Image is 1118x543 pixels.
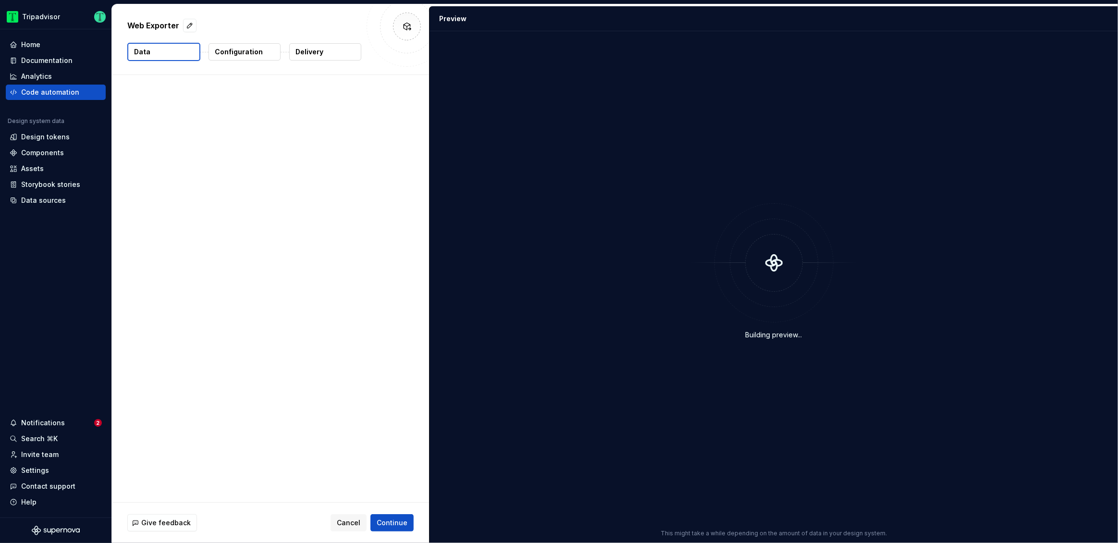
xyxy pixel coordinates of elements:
[439,14,467,24] div: Preview
[127,43,200,61] button: Data
[32,526,80,535] svg: Supernova Logo
[6,177,106,192] a: Storybook stories
[6,145,106,160] a: Components
[331,514,367,531] button: Cancel
[127,514,197,531] button: Give feedback
[21,481,75,491] div: Contact support
[6,53,106,68] a: Documentation
[21,418,65,428] div: Notifications
[21,56,73,65] div: Documentation
[746,330,802,340] div: Building preview...
[21,164,44,173] div: Assets
[21,466,49,475] div: Settings
[21,196,66,205] div: Data sources
[21,40,40,49] div: Home
[6,69,106,84] a: Analytics
[6,37,106,52] a: Home
[6,415,106,431] button: Notifications2
[21,497,37,507] div: Help
[2,6,110,27] button: TripadvisorThomas Dittmer
[6,479,106,494] button: Contact support
[215,47,263,57] p: Configuration
[6,161,106,176] a: Assets
[21,87,79,97] div: Code automation
[127,20,179,31] p: Web Exporter
[94,419,102,427] span: 2
[134,47,150,57] p: Data
[141,518,191,528] span: Give feedback
[21,72,52,81] div: Analytics
[21,148,64,158] div: Components
[295,47,323,57] p: Delivery
[337,518,360,528] span: Cancel
[6,129,106,145] a: Design tokens
[21,434,58,444] div: Search ⌘K
[370,514,414,531] button: Continue
[22,12,60,22] div: Tripadvisor
[6,431,106,446] button: Search ⌘K
[21,450,59,459] div: Invite team
[6,494,106,510] button: Help
[661,530,887,537] p: This might take a while depending on the amount of data in your design system.
[377,518,407,528] span: Continue
[6,447,106,462] a: Invite team
[6,85,106,100] a: Code automation
[21,132,70,142] div: Design tokens
[8,117,64,125] div: Design system data
[6,193,106,208] a: Data sources
[7,11,18,23] img: 0ed0e8b8-9446-497d-bad0-376821b19aa5.png
[6,463,106,478] a: Settings
[21,180,80,189] div: Storybook stories
[209,43,281,61] button: Configuration
[289,43,361,61] button: Delivery
[94,11,106,23] img: Thomas Dittmer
